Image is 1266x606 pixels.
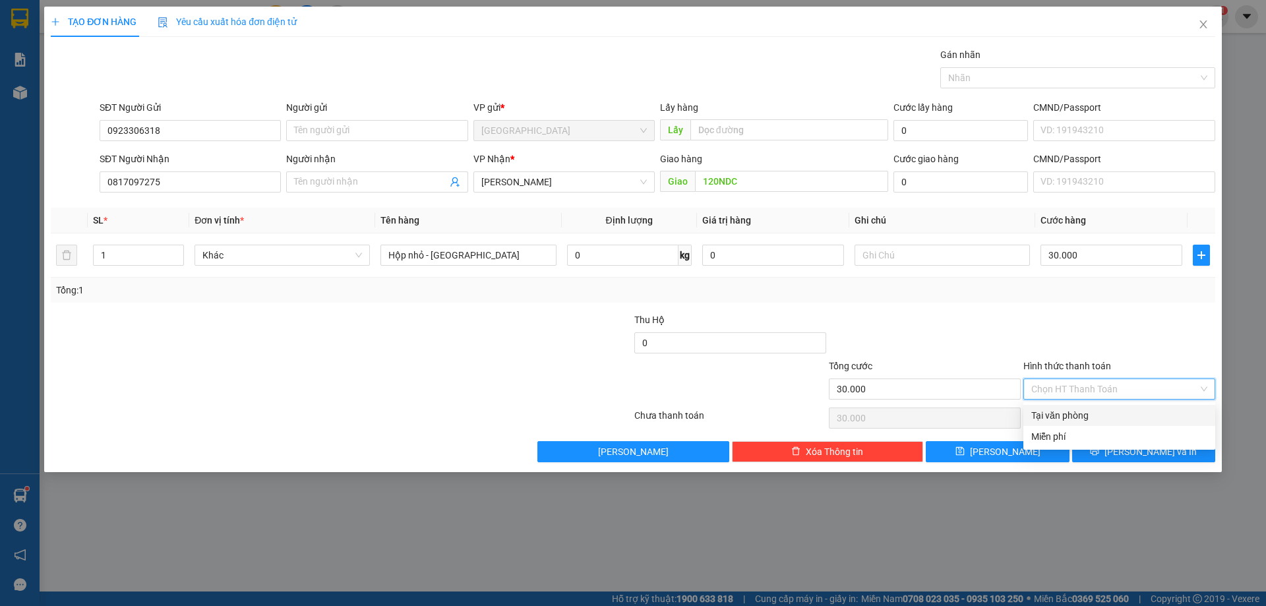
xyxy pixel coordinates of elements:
[1198,19,1209,30] span: close
[940,49,980,60] label: Gán nhãn
[849,208,1035,233] th: Ghi chú
[1033,100,1215,115] div: CMND/Passport
[380,245,556,266] input: VD: Bàn, Ghế
[634,315,665,325] span: Thu Hộ
[1031,408,1207,423] div: Tại văn phòng
[100,100,281,115] div: SĐT Người Gửi
[1033,152,1215,166] div: CMND/Passport
[1072,441,1215,462] button: printer[PERSON_NAME] và In
[93,215,104,226] span: SL
[791,446,800,457] span: delete
[633,408,828,431] div: Chưa thanh toán
[970,444,1040,459] span: [PERSON_NAME]
[56,283,489,297] div: Tổng: 1
[955,446,965,457] span: save
[158,17,168,28] img: icon
[481,172,647,192] span: Phan Thiết
[1040,215,1086,226] span: Cước hàng
[195,215,244,226] span: Đơn vị tính
[1031,429,1207,444] div: Miễn phí
[1193,245,1210,266] button: plus
[1193,250,1209,260] span: plus
[893,154,959,164] label: Cước giao hàng
[202,245,362,265] span: Khác
[678,245,692,266] span: kg
[1023,361,1111,371] label: Hình thức thanh toán
[660,102,698,113] span: Lấy hàng
[51,17,60,26] span: plus
[158,16,297,27] span: Yêu cầu xuất hóa đơn điện tử
[450,177,460,187] span: user-add
[481,121,647,140] span: Đà Lạt
[690,119,888,140] input: Dọc đường
[606,215,653,226] span: Định lượng
[732,441,924,462] button: deleteXóa Thông tin
[926,441,1069,462] button: save[PERSON_NAME]
[660,119,690,140] span: Lấy
[702,245,844,266] input: 0
[806,444,863,459] span: Xóa Thông tin
[702,215,751,226] span: Giá trị hàng
[695,171,888,192] input: Dọc đường
[56,245,77,266] button: delete
[855,245,1030,266] input: Ghi Chú
[286,152,467,166] div: Người nhận
[473,154,510,164] span: VP Nhận
[1090,446,1099,457] span: printer
[660,171,695,192] span: Giao
[893,171,1028,193] input: Cước giao hàng
[893,102,953,113] label: Cước lấy hàng
[51,16,136,27] span: TẠO ĐƠN HÀNG
[598,444,669,459] span: [PERSON_NAME]
[1185,7,1222,44] button: Close
[1104,444,1197,459] span: [PERSON_NAME] và In
[473,100,655,115] div: VP gửi
[380,215,419,226] span: Tên hàng
[829,361,872,371] span: Tổng cước
[660,154,702,164] span: Giao hàng
[100,152,281,166] div: SĐT Người Nhận
[893,120,1028,141] input: Cước lấy hàng
[537,441,729,462] button: [PERSON_NAME]
[286,100,467,115] div: Người gửi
